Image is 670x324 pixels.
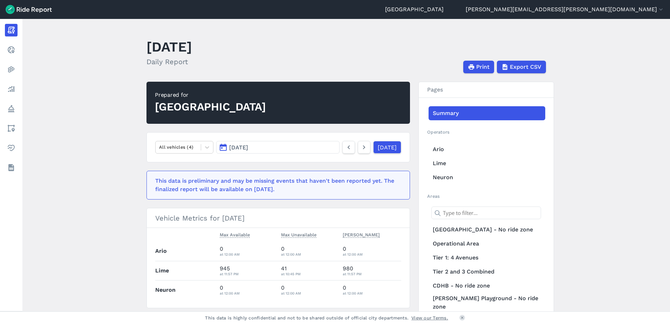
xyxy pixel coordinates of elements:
[5,142,18,154] a: Health
[281,284,337,296] div: 0
[429,279,545,293] a: CDHB - No ride zone
[429,170,545,184] a: Neuron
[5,83,18,95] a: Analyze
[220,271,276,277] div: at 11:57 PM
[429,156,545,170] a: Lime
[146,56,192,67] h2: Daily Report
[6,5,52,14] img: Ride Report
[147,208,410,228] h3: Vehicle Metrics for [DATE]
[220,284,276,296] div: 0
[5,63,18,76] a: Heatmaps
[5,24,18,36] a: Report
[429,265,545,279] a: Tier 2 and 3 Combined
[429,142,545,156] a: Ario
[343,251,402,257] div: at 12:00 AM
[281,231,316,239] button: Max Unavailable
[476,63,490,71] span: Print
[146,37,192,56] h1: [DATE]
[429,223,545,237] a: [GEOGRAPHIC_DATA] - No ride zone
[5,43,18,56] a: Realtime
[429,237,545,251] a: Operational Area
[427,129,545,135] h2: Operators
[497,61,546,73] button: Export CSV
[427,193,545,200] h2: Areas
[385,5,444,14] a: [GEOGRAPHIC_DATA]
[281,264,337,277] div: 41
[281,231,316,238] span: Max Unavailable
[429,251,545,265] a: Tier 1: 4 Avenues
[5,102,18,115] a: Policy
[429,106,545,120] a: Summary
[343,264,402,277] div: 980
[411,315,448,321] a: View our Terms.
[220,231,250,239] button: Max Available
[216,141,340,154] button: [DATE]
[466,5,664,14] button: [PERSON_NAME][EMAIL_ADDRESS][PERSON_NAME][DOMAIN_NAME]
[373,141,401,154] a: [DATE]
[5,122,18,135] a: Areas
[463,61,494,73] button: Print
[155,280,217,299] th: Neuron
[281,245,337,257] div: 0
[5,161,18,174] a: Datasets
[281,271,337,277] div: at 10:45 PM
[220,290,276,296] div: at 12:00 AM
[220,264,276,277] div: 945
[343,231,380,238] span: [PERSON_NAME]
[155,261,217,280] th: Lime
[419,82,554,98] h3: Pages
[343,290,402,296] div: at 12:00 AM
[343,284,402,296] div: 0
[220,251,276,257] div: at 12:00 AM
[155,99,266,115] div: [GEOGRAPHIC_DATA]
[431,207,541,219] input: Type to filter...
[155,177,397,194] div: This data is preliminary and may be missing events that haven't been reported yet. The finalized ...
[429,293,545,312] a: [PERSON_NAME] Playground - No ride zone
[220,231,250,238] span: Max Available
[220,245,276,257] div: 0
[510,63,541,71] span: Export CSV
[281,290,337,296] div: at 12:00 AM
[155,242,217,261] th: Ario
[155,91,266,99] div: Prepared for
[343,271,402,277] div: at 11:57 PM
[229,144,248,151] span: [DATE]
[281,251,337,257] div: at 12:00 AM
[343,245,402,257] div: 0
[343,231,380,239] button: [PERSON_NAME]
